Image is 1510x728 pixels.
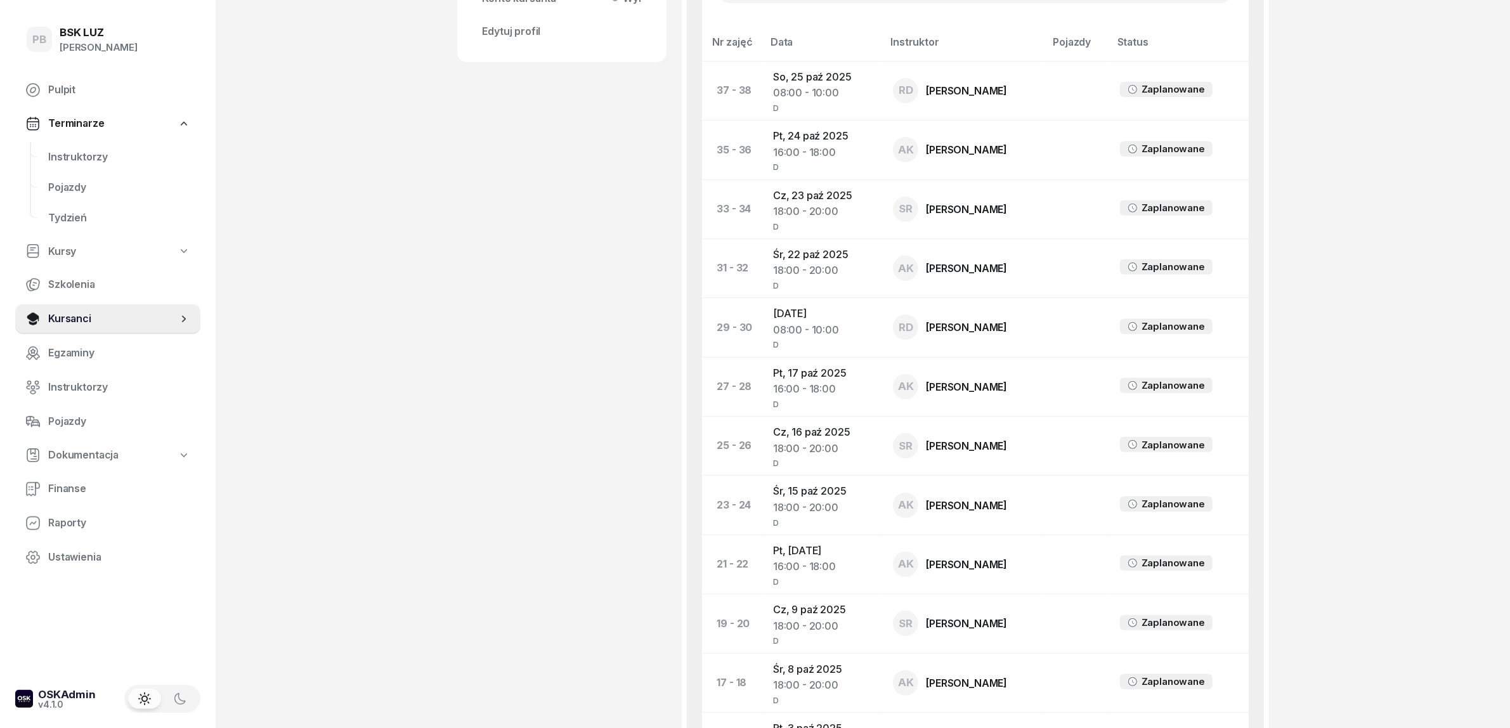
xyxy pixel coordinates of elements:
td: 23 - 24 [702,476,764,535]
a: Kursanci [15,304,200,334]
span: Instruktorzy [48,149,190,166]
div: Zaplanowane [1142,555,1205,571]
div: D [773,338,873,349]
span: AK [898,677,914,688]
div: [PERSON_NAME] [926,500,1007,510]
span: RD [899,85,913,96]
div: 18:00 - 20:00 [773,204,873,220]
th: Data [763,34,883,61]
div: 08:00 - 10:00 [773,322,873,339]
div: 16:00 - 18:00 [773,381,873,398]
span: Egzaminy [48,345,190,361]
span: Szkolenia [48,276,190,293]
td: 31 - 32 [702,238,764,297]
span: Finanse [48,481,190,497]
div: Zaplanowane [1142,377,1205,394]
span: AK [898,500,914,510]
div: 18:00 - 20:00 [773,618,873,635]
div: Zaplanowane [1142,673,1205,690]
td: 33 - 34 [702,179,764,238]
span: AK [898,559,914,569]
td: [DATE] [763,298,883,357]
div: [PERSON_NAME] [926,322,1007,332]
td: Śr, 8 paź 2025 [763,653,883,712]
div: 08:00 - 10:00 [773,85,873,101]
td: Śr, 22 paź 2025 [763,238,883,297]
div: v4.1.0 [38,700,96,709]
div: Zaplanowane [1142,614,1205,631]
a: Kursy [15,237,200,266]
a: Terminarze [15,109,200,138]
td: Śr, 15 paź 2025 [763,476,883,535]
div: Zaplanowane [1142,141,1205,157]
td: Pt, [DATE] [763,535,883,594]
span: AK [898,263,914,274]
div: [PERSON_NAME] [926,263,1007,273]
div: D [773,279,873,290]
div: Zaplanowane [1142,200,1205,216]
span: AK [898,381,914,392]
div: D [773,575,873,586]
td: 29 - 30 [702,298,764,357]
td: 27 - 28 [702,357,764,416]
th: Pojazdy [1045,34,1109,61]
td: 35 - 36 [702,120,764,179]
div: [PERSON_NAME] [926,382,1007,392]
span: SR [899,204,913,214]
td: Cz, 23 paź 2025 [763,179,883,238]
span: Dokumentacja [48,447,119,464]
a: Dokumentacja [15,441,200,470]
div: [PERSON_NAME] [60,39,138,56]
td: 19 - 20 [702,594,764,653]
div: Zaplanowane [1142,437,1205,453]
a: Edytuj profil [472,16,651,47]
div: 18:00 - 20:00 [773,263,873,279]
div: [PERSON_NAME] [926,618,1007,628]
div: 18:00 - 20:00 [773,441,873,457]
div: Zaplanowane [1142,318,1205,335]
div: D [773,694,873,705]
span: Pulpit [48,82,190,98]
div: Zaplanowane [1142,81,1205,98]
span: AK [898,145,914,155]
span: Pojazdy [48,413,190,430]
span: Edytuj profil [483,23,641,40]
td: Pt, 24 paź 2025 [763,120,883,179]
span: SR [899,618,913,629]
a: Szkolenia [15,270,200,300]
div: 16:00 - 18:00 [773,559,873,575]
div: 18:00 - 20:00 [773,677,873,694]
a: Egzaminy [15,338,200,368]
th: Instruktor [883,34,1045,61]
div: D [773,516,873,527]
div: [PERSON_NAME] [926,678,1007,688]
a: Finanse [15,474,200,504]
div: [PERSON_NAME] [926,204,1007,214]
div: [PERSON_NAME] [926,559,1007,569]
div: BSK LUZ [60,27,138,38]
a: Tydzień [38,203,200,233]
span: Pojazdy [48,179,190,196]
a: Pojazdy [15,406,200,437]
span: Terminarze [48,115,104,132]
a: Instruktorzy [15,372,200,403]
img: logo-xs-dark@2x.png [15,690,33,708]
td: Pt, 17 paź 2025 [763,357,883,416]
div: [PERSON_NAME] [926,441,1007,451]
td: 17 - 18 [702,653,764,712]
span: Ustawienia [48,549,190,566]
td: Cz, 16 paź 2025 [763,417,883,476]
a: Raporty [15,508,200,538]
div: D [773,101,873,112]
div: D [773,160,873,171]
div: [PERSON_NAME] [926,145,1007,155]
div: 18:00 - 20:00 [773,500,873,516]
span: SR [899,441,913,452]
span: Tydzień [48,210,190,226]
th: Status [1110,34,1249,61]
a: Ustawienia [15,542,200,573]
div: D [773,634,873,645]
span: Kursanci [48,311,178,327]
a: Pulpit [15,75,200,105]
th: Nr zajęć [702,34,764,61]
